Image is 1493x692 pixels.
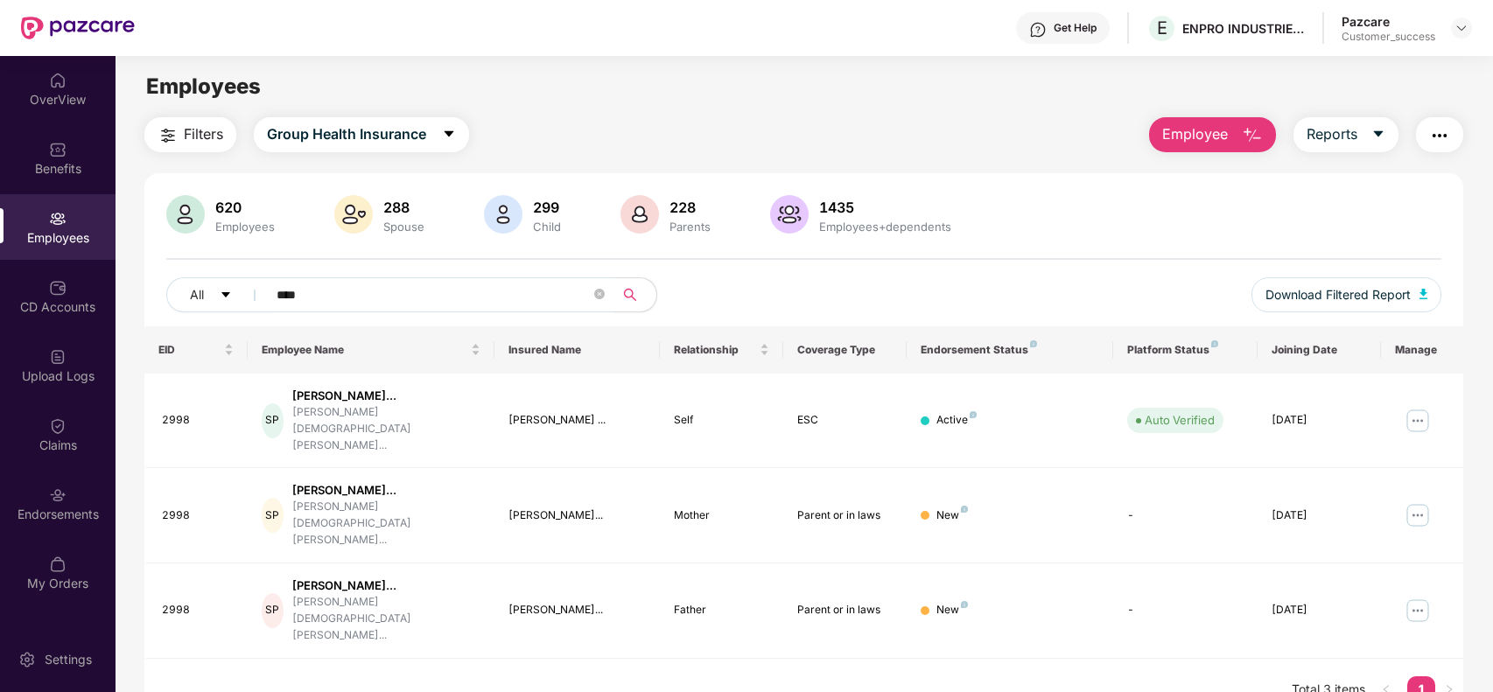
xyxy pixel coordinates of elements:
th: Relationship [660,326,783,374]
span: Employee Name [262,343,468,357]
span: E [1157,17,1167,38]
div: Get Help [1054,21,1097,35]
span: Relationship [674,343,756,357]
img: svg+xml;base64,PHN2ZyBpZD0iSGVscC0zMngzMiIgeG1sbnM9Imh0dHA6Ly93d3cudzMub3JnLzIwMDAvc3ZnIiB3aWR0aD... [1029,21,1047,38]
span: close-circle [594,287,605,304]
th: EID [144,326,248,374]
th: Manage [1381,326,1463,374]
img: manageButton [1404,407,1432,435]
img: manageButton [1404,501,1432,529]
span: EID [158,343,221,357]
span: close-circle [594,289,605,299]
img: New Pazcare Logo [21,17,135,39]
div: Customer_success [1342,30,1435,44]
img: svg+xml;base64,PHN2ZyBpZD0iRHJvcGRvd24tMzJ4MzIiIHhtbG5zPSJodHRwOi8vd3d3LnczLm9yZy8yMDAwL3N2ZyIgd2... [1454,21,1468,35]
div: ENPRO INDUSTRIES PVT LTD [1182,20,1305,37]
img: manageButton [1404,597,1432,625]
div: Pazcare [1342,13,1435,30]
th: Employee Name [248,326,495,374]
